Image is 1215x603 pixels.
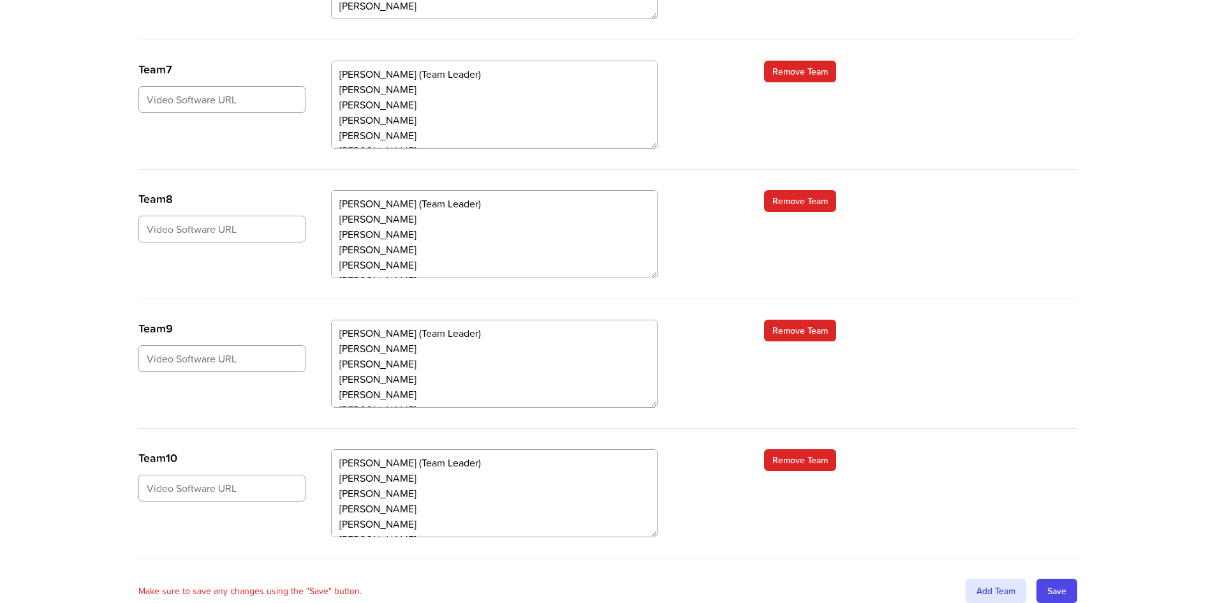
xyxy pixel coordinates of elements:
[166,320,173,337] span: 9
[166,61,172,78] span: 7
[138,320,306,338] p: Team
[138,584,362,597] p: Make sure to save any changes using the "Save" button.
[138,216,306,242] input: Video Software URL
[764,61,836,82] a: Remove Team
[138,345,306,372] input: Video Software URL
[331,320,658,408] textarea: [PERSON_NAME] (Team Leader) [PERSON_NAME] [PERSON_NAME] [PERSON_NAME] [PERSON_NAME] [PERSON_NAME]
[138,190,306,208] p: Team
[138,86,306,113] input: Video Software URL
[138,449,306,467] p: Team
[1036,579,1077,603] input: Save
[138,61,306,78] p: Team
[138,475,306,502] input: Video Software URL
[166,449,177,466] span: 10
[966,579,1026,603] div: Add Team
[166,190,173,207] span: 8
[764,449,836,471] a: Remove Team
[331,61,658,149] textarea: [PERSON_NAME] (Team Leader) [PERSON_NAME] [PERSON_NAME] [PERSON_NAME] [PERSON_NAME] [PERSON_NAME]
[764,190,836,212] a: Remove Team
[331,449,658,537] textarea: [PERSON_NAME] (Team Leader) [PERSON_NAME] [PERSON_NAME] [PERSON_NAME] [PERSON_NAME] [PERSON_NAME]
[331,190,658,278] textarea: [PERSON_NAME] (Team Leader) [PERSON_NAME] [PERSON_NAME] [PERSON_NAME] [PERSON_NAME] [PERSON_NAME]
[764,320,836,341] a: Remove Team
